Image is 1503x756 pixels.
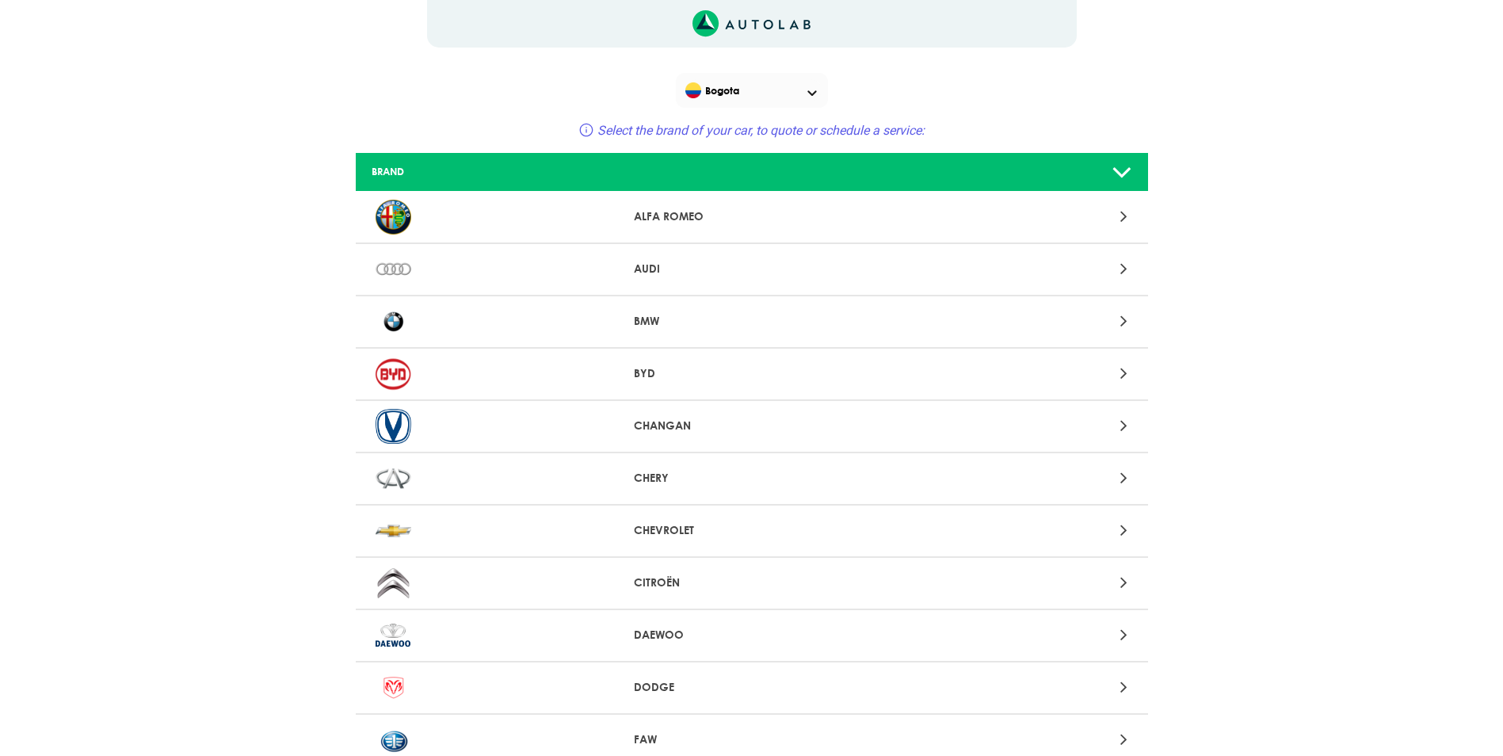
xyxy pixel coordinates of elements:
img: DAEWOO [376,618,411,653]
font: DAEWOO [634,628,684,641]
font: BMW [634,314,659,327]
font: CHEVROLET [634,523,694,536]
img: ALFA ROMEO [376,200,411,235]
font: DODGE [634,680,674,693]
a: BRAND [356,153,1148,192]
a: Link to autolab site [692,15,811,30]
img: CITROËN [376,566,411,601]
font: CHERY [634,471,669,484]
img: CHERY [376,461,411,496]
img: BYD [376,357,411,391]
div: BRAND [360,164,621,179]
font: CHANGAN [634,418,691,432]
font: FAW [634,732,657,746]
span: Select the brand of your car, to quote or schedule a service: [597,123,925,138]
img: AUDI [376,252,411,287]
img: Flag of COLOMBIA [685,82,701,98]
div: Flag of COLOMBIABogota [676,73,828,108]
font: BYD [634,366,655,380]
img: DODGE [376,670,411,705]
font: Bogota [705,82,739,98]
font: ALFA ROMEO [634,209,704,223]
img: BMW [376,304,411,339]
img: CHEVROLET [376,514,411,548]
font: CITROËN [634,575,680,589]
img: CHANGAN [376,409,411,444]
font: AUDI [634,262,660,275]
